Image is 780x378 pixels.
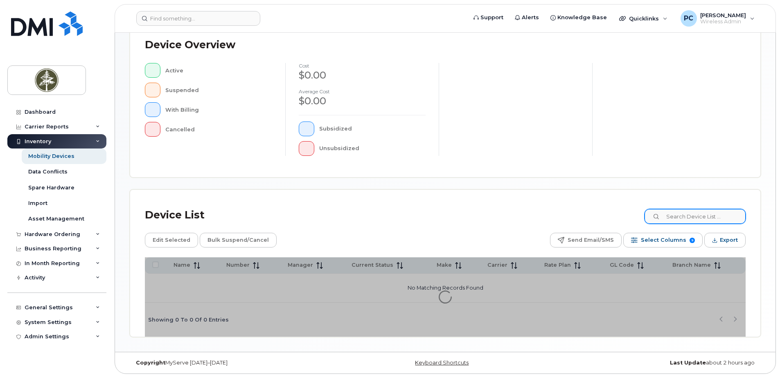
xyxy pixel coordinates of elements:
[136,360,165,366] strong: Copyright
[207,234,269,246] span: Bulk Suspend/Cancel
[720,234,738,246] span: Export
[468,9,509,26] a: Support
[319,141,426,156] div: Unsubsidized
[700,18,746,25] span: Wireless Admin
[675,10,760,27] div: Paulina Cantos
[165,122,273,137] div: Cancelled
[545,9,613,26] a: Knowledge Base
[319,122,426,136] div: Subsidized
[613,10,673,27] div: Quicklinks
[704,233,746,248] button: Export
[629,15,659,22] span: Quicklinks
[130,360,340,366] div: MyServe [DATE]–[DATE]
[136,11,260,26] input: Find something...
[522,13,539,22] span: Alerts
[623,233,703,248] button: Select Columns 9
[670,360,706,366] strong: Last Update
[165,63,273,78] div: Active
[568,234,614,246] span: Send Email/SMS
[145,34,235,56] div: Device Overview
[299,89,426,94] h4: Average cost
[145,233,198,248] button: Edit Selected
[509,9,545,26] a: Alerts
[153,234,190,246] span: Edit Selected
[641,234,686,246] span: Select Columns
[415,360,469,366] a: Keyboard Shortcuts
[557,13,607,22] span: Knowledge Base
[550,233,622,248] button: Send Email/SMS
[145,205,205,226] div: Device List
[684,13,693,23] span: PC
[165,102,273,117] div: With Billing
[299,68,426,82] div: $0.00
[645,209,746,224] input: Search Device List ...
[480,13,503,22] span: Support
[165,83,273,97] div: Suspended
[700,12,746,18] span: [PERSON_NAME]
[200,233,277,248] button: Bulk Suspend/Cancel
[299,63,426,68] h4: cost
[299,94,426,108] div: $0.00
[550,360,761,366] div: about 2 hours ago
[690,238,695,243] span: 9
